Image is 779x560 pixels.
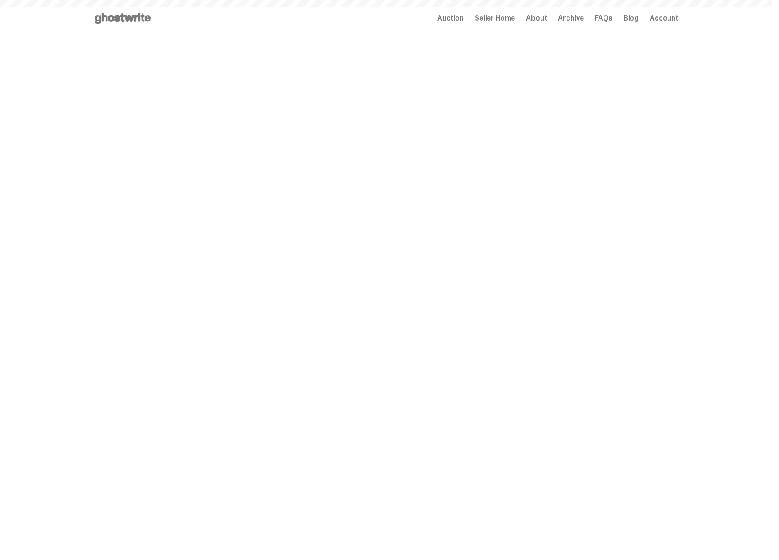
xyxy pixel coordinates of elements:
[624,15,639,22] a: Blog
[558,15,583,22] a: Archive
[437,15,464,22] a: Auction
[475,15,515,22] a: Seller Home
[650,15,678,22] a: Account
[594,15,612,22] a: FAQs
[526,15,547,22] a: About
